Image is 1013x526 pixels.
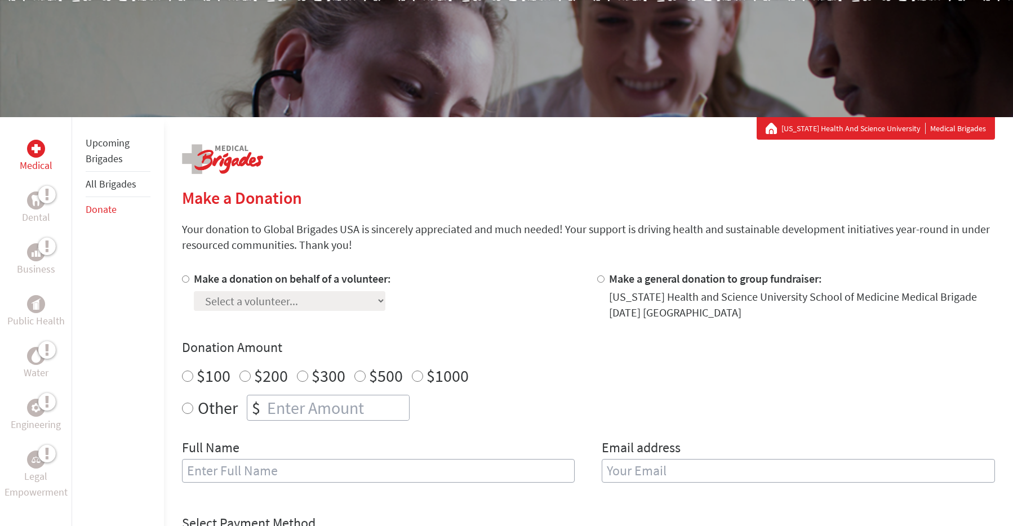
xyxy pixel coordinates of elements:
[27,191,45,209] div: Dental
[27,243,45,261] div: Business
[766,123,986,134] div: Medical Brigades
[2,451,69,500] a: Legal EmpowermentLegal Empowerment
[32,144,41,153] img: Medical
[22,209,50,225] p: Dental
[20,140,52,173] a: MedicalMedical
[182,439,239,459] label: Full Name
[312,365,345,386] label: $300
[22,191,50,225] a: DentalDental
[86,203,117,216] a: Donate
[265,395,409,420] input: Enter Amount
[32,195,41,206] img: Dental
[198,395,238,421] label: Other
[24,347,48,381] a: WaterWater
[602,459,995,483] input: Your Email
[182,338,995,356] h4: Donation Amount
[17,243,55,277] a: BusinessBusiness
[254,365,288,386] label: $200
[27,451,45,469] div: Legal Empowerment
[24,365,48,381] p: Water
[609,289,995,320] div: [US_STATE] Health and Science University School of Medicine Medical Brigade [DATE] [GEOGRAPHIC_DATA]
[7,295,65,329] a: Public HealthPublic Health
[11,417,61,433] p: Engineering
[27,347,45,365] div: Water
[17,261,55,277] p: Business
[32,349,41,362] img: Water
[20,158,52,173] p: Medical
[32,456,41,463] img: Legal Empowerment
[86,197,150,222] li: Donate
[781,123,926,134] a: [US_STATE] Health And Science University
[86,131,150,172] li: Upcoming Brigades
[609,271,822,286] label: Make a general donation to group fundraiser:
[194,271,391,286] label: Make a donation on behalf of a volunteer:
[182,144,263,174] img: logo-medical.png
[7,313,65,329] p: Public Health
[247,395,265,420] div: $
[197,365,230,386] label: $100
[27,399,45,417] div: Engineering
[11,399,61,433] a: EngineeringEngineering
[27,140,45,158] div: Medical
[27,295,45,313] div: Public Health
[32,403,41,412] img: Engineering
[86,136,130,165] a: Upcoming Brigades
[86,172,150,197] li: All Brigades
[426,365,469,386] label: $1000
[2,469,69,500] p: Legal Empowerment
[32,298,41,310] img: Public Health
[32,248,41,257] img: Business
[182,188,995,208] h2: Make a Donation
[182,459,575,483] input: Enter Full Name
[182,221,995,253] p: Your donation to Global Brigades USA is sincerely appreciated and much needed! Your support is dr...
[369,365,403,386] label: $500
[602,439,681,459] label: Email address
[86,177,136,190] a: All Brigades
